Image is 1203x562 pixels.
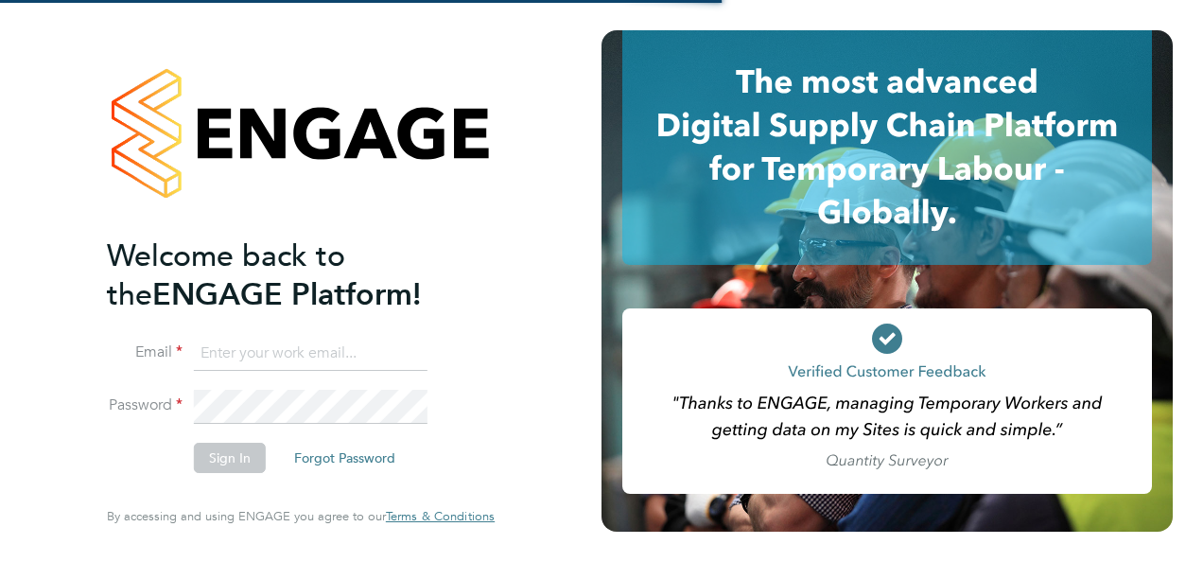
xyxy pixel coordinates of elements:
[386,508,495,524] span: Terms & Conditions
[107,508,495,524] span: By accessing and using ENGAGE you agree to our
[279,443,410,473] button: Forgot Password
[107,342,183,362] label: Email
[194,337,427,371] input: Enter your work email...
[107,237,345,313] span: Welcome back to the
[107,237,476,314] h2: ENGAGE Platform!
[194,443,266,473] button: Sign In
[386,509,495,524] a: Terms & Conditions
[107,395,183,415] label: Password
